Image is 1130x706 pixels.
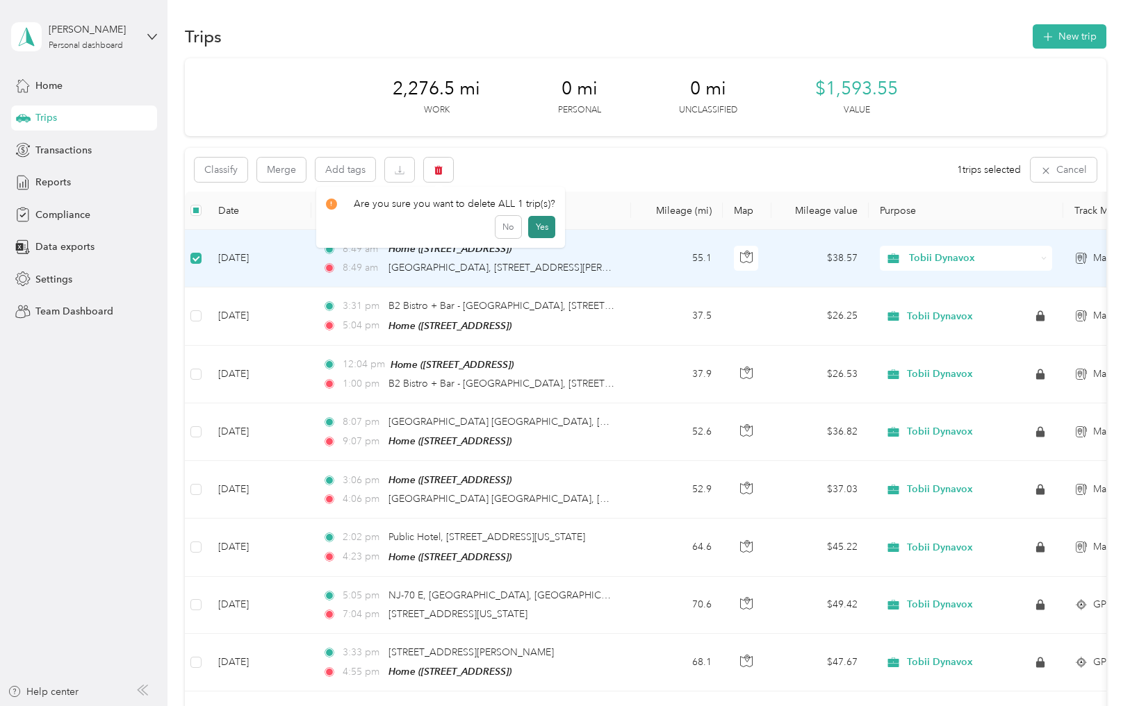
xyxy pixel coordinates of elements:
[388,646,554,658] span: [STREET_ADDRESS][PERSON_NAME]
[207,346,311,403] td: [DATE]
[316,158,375,181] button: Add tags
[558,104,601,117] p: Personal
[631,192,723,230] th: Mileage (mi)
[343,414,382,430] span: 8:07 pm
[1093,539,1124,555] span: Manual
[388,300,707,312] span: B2 Bistro + Bar - [GEOGRAPHIC_DATA], [STREET_ADDRESS][US_STATE]
[388,531,585,543] span: Public Hotel, [STREET_ADDRESS][US_STATE]
[343,357,385,372] span: 12:04 pm
[631,346,723,403] td: 37.9
[679,104,737,117] p: Unclassified
[343,645,382,660] span: 3:33 pm
[907,541,973,554] span: Tobii Dynavox
[343,260,382,276] span: 8:49 am
[388,666,511,677] span: Home ([STREET_ADDRESS])
[388,320,511,331] span: Home ([STREET_ADDRESS])
[35,239,95,254] span: Data exports
[207,230,311,287] td: [DATE]
[424,104,450,117] p: Work
[207,192,311,230] th: Date
[771,346,869,403] td: $26.53
[771,461,869,519] td: $37.03
[771,403,869,461] td: $36.82
[1093,424,1124,439] span: Manual
[257,158,306,182] button: Merge
[343,299,382,314] span: 3:31 pm
[343,549,382,564] span: 4:23 pm
[388,416,697,428] span: [GEOGRAPHIC_DATA] [GEOGRAPHIC_DATA], [GEOGRAPHIC_DATA]
[343,242,382,257] span: 8:49 am
[909,251,1036,266] span: Tobii Dynavox
[771,287,869,345] td: $26.25
[631,230,723,287] td: 55.1
[771,519,869,576] td: $45.22
[388,551,511,562] span: Home ([STREET_ADDRESS])
[1093,597,1112,612] span: GPS
[35,208,90,222] span: Compliance
[35,143,92,158] span: Transactions
[907,598,973,611] span: Tobii Dynavox
[388,608,527,620] span: [STREET_ADDRESS][US_STATE]
[815,78,898,100] span: $1,593.55
[49,22,136,37] div: [PERSON_NAME]
[907,368,973,380] span: Tobii Dynavox
[388,378,707,389] span: B2 Bistro + Bar - [GEOGRAPHIC_DATA], [STREET_ADDRESS][US_STATE]
[1031,158,1097,182] button: Cancel
[690,78,726,100] span: 0 mi
[869,192,1063,230] th: Purpose
[771,230,869,287] td: $38.57
[496,216,521,238] button: No
[391,359,514,370] span: Home ([STREET_ADDRESS])
[8,684,79,699] button: Help center
[388,262,660,274] span: [GEOGRAPHIC_DATA], [STREET_ADDRESS][PERSON_NAME]
[631,634,723,691] td: 68.1
[207,403,311,461] td: [DATE]
[771,192,869,230] th: Mileage value
[207,634,311,691] td: [DATE]
[343,434,382,449] span: 9:07 pm
[1052,628,1130,706] iframe: Everlance-gr Chat Button Frame
[907,656,973,669] span: Tobii Dynavox
[907,426,973,438] span: Tobii Dynavox
[723,192,771,230] th: Map
[343,473,382,488] span: 3:06 pm
[343,664,382,680] span: 4:55 pm
[35,78,63,93] span: Home
[388,435,511,446] span: Home ([STREET_ADDRESS])
[343,376,382,392] span: 1:00 pm
[35,175,71,190] span: Reports
[1093,251,1124,266] span: Manual
[207,577,311,634] td: [DATE]
[631,519,723,576] td: 64.6
[343,588,382,603] span: 5:05 pm
[907,483,973,496] span: Tobii Dynavox
[311,192,631,230] th: Locations
[343,491,382,507] span: 4:06 pm
[907,310,973,323] span: Tobii Dynavox
[771,634,869,691] td: $47.67
[562,78,598,100] span: 0 mi
[631,461,723,519] td: 52.9
[844,104,870,117] p: Value
[207,287,311,345] td: [DATE]
[957,162,1021,177] span: 1 trips selected
[195,158,247,182] button: Classify
[1093,367,1124,382] span: Manual
[35,272,72,287] span: Settings
[343,318,382,333] span: 5:04 pm
[528,216,555,238] button: Yes
[388,589,634,601] span: NJ-70 E, [GEOGRAPHIC_DATA], [GEOGRAPHIC_DATA]
[326,196,556,211] div: Are you sure you want to delete ALL 1 trip(s)?
[393,78,480,100] span: 2,276.5 mi
[631,577,723,634] td: 70.6
[35,110,57,125] span: Trips
[631,287,723,345] td: 37.5
[1093,482,1124,497] span: Manual
[35,304,113,319] span: Team Dashboard
[388,493,697,505] span: [GEOGRAPHIC_DATA] [GEOGRAPHIC_DATA], [GEOGRAPHIC_DATA]
[343,607,382,622] span: 7:04 pm
[343,530,382,545] span: 2:02 pm
[388,474,511,485] span: Home ([STREET_ADDRESS])
[1033,24,1106,49] button: New trip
